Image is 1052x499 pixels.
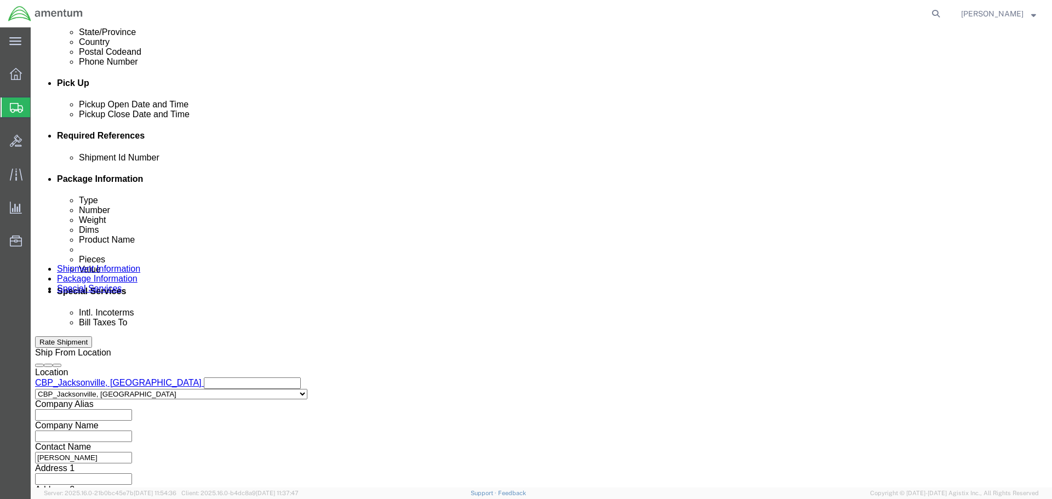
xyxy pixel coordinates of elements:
[134,490,176,496] span: [DATE] 11:54:36
[471,490,498,496] a: Support
[498,490,526,496] a: Feedback
[960,7,1037,20] button: [PERSON_NAME]
[44,490,176,496] span: Server: 2025.16.0-21b0bc45e7b
[181,490,299,496] span: Client: 2025.16.0-b4dc8a9
[31,27,1052,487] iframe: FS Legacy Container
[870,489,1039,498] span: Copyright © [DATE]-[DATE] Agistix Inc., All Rights Reserved
[8,5,83,22] img: logo
[961,8,1024,20] span: Kenneth Zachary
[256,490,299,496] span: [DATE] 11:37:47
